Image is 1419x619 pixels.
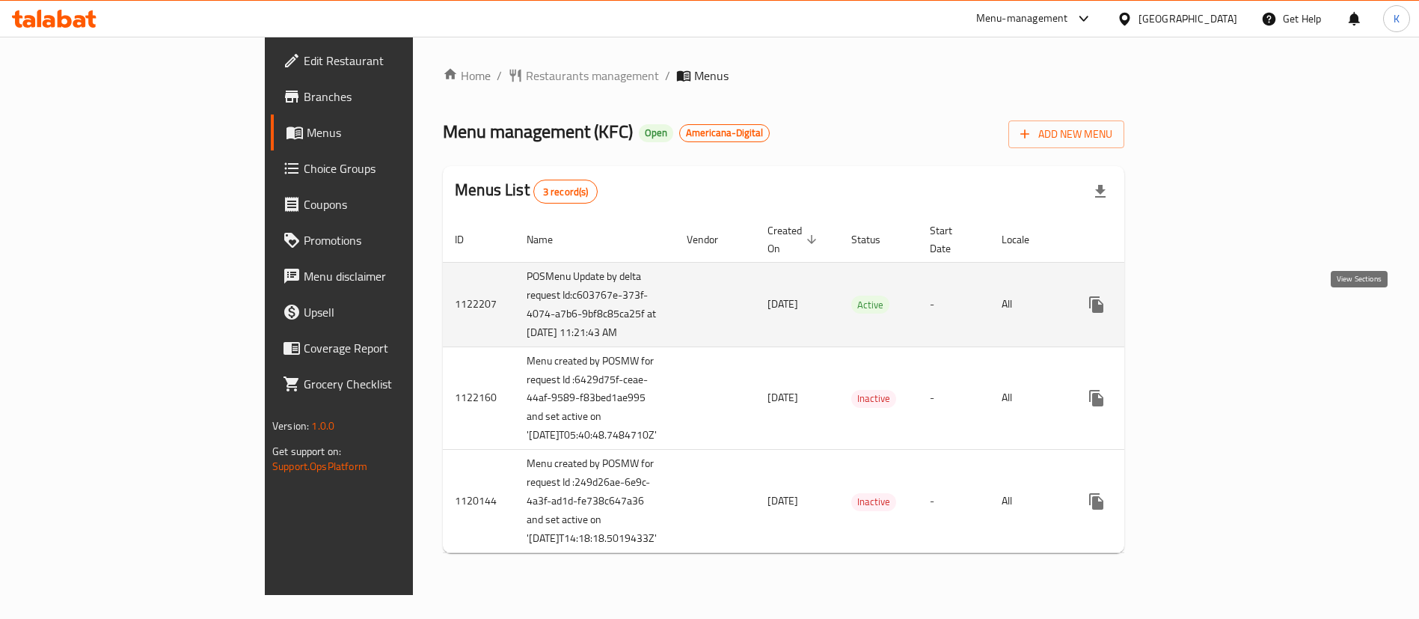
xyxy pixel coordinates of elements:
[851,390,896,407] span: Inactive
[304,375,490,393] span: Grocery Checklist
[272,457,367,476] a: Support.OpsPlatform
[272,442,341,461] span: Get support on:
[976,10,1068,28] div: Menu-management
[639,124,673,142] div: Open
[1079,484,1115,519] button: more
[767,388,798,407] span: [DATE]
[271,115,502,150] a: Menus
[304,303,490,321] span: Upsell
[534,185,598,199] span: 3 record(s)
[1079,287,1115,323] button: more
[767,222,821,257] span: Created On
[455,179,598,204] h2: Menus List
[767,294,798,314] span: [DATE]
[1079,380,1115,416] button: more
[271,43,502,79] a: Edit Restaurant
[271,186,502,222] a: Coupons
[515,262,675,347] td: POSMenu Update by delta request Id:c603767e-373f-4074-a7b6-9bf8c85ca25f at [DATE] 11:21:43 AM
[1394,10,1400,27] span: K
[515,450,675,553] td: Menu created by POSMW for request Id :249d26ae-6e9c-4a3f-ad1d-fe738c647a36 and set active on '[DA...
[533,180,598,204] div: Total records count
[990,450,1067,553] td: All
[304,267,490,285] span: Menu disclaimer
[443,217,1234,554] table: enhanced table
[930,222,972,257] span: Start Date
[508,67,659,85] a: Restaurants management
[851,296,889,314] div: Active
[665,67,670,85] li: /
[851,231,900,248] span: Status
[515,347,675,450] td: Menu created by POSMW for request Id :6429d75f-ceae-44af-9589-f83bed1ae995 and set active on '[DA...
[1115,484,1150,519] button: Change Status
[304,52,490,70] span: Edit Restaurant
[443,115,633,148] span: Menu management ( KFC )
[443,67,1124,85] nav: breadcrumb
[1115,287,1150,323] button: Change Status
[304,339,490,357] span: Coverage Report
[990,347,1067,450] td: All
[918,262,990,347] td: -
[304,195,490,213] span: Coupons
[272,416,309,436] span: Version:
[304,88,490,106] span: Branches
[851,390,896,408] div: Inactive
[455,231,483,248] span: ID
[526,67,659,85] span: Restaurants management
[851,493,896,510] span: Inactive
[851,296,889,314] span: Active
[1082,174,1118,210] div: Export file
[271,150,502,186] a: Choice Groups
[271,258,502,294] a: Menu disclaimer
[1020,125,1112,144] span: Add New Menu
[1002,231,1049,248] span: Locale
[304,159,490,177] span: Choice Groups
[767,491,798,510] span: [DATE]
[1138,10,1237,27] div: [GEOGRAPHIC_DATA]
[307,124,490,141] span: Menus
[271,294,502,330] a: Upsell
[1067,217,1234,263] th: Actions
[271,79,502,115] a: Branches
[687,231,738,248] span: Vendor
[271,330,502,366] a: Coverage Report
[851,493,896,511] div: Inactive
[527,231,572,248] span: Name
[1115,380,1150,416] button: Change Status
[311,416,334,436] span: 1.0.0
[918,347,990,450] td: -
[271,222,502,258] a: Promotions
[1008,121,1124,148] button: Add New Menu
[680,126,769,139] span: Americana-Digital
[304,231,490,249] span: Promotions
[990,262,1067,347] td: All
[918,450,990,553] td: -
[639,126,673,139] span: Open
[694,67,729,85] span: Menus
[271,366,502,402] a: Grocery Checklist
